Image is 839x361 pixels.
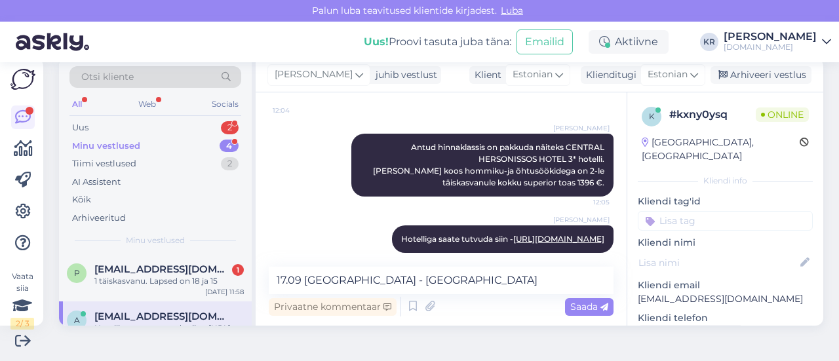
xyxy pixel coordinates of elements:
div: Arhiveeri vestlus [711,66,811,84]
span: Minu vestlused [126,235,185,246]
span: p [74,268,80,278]
span: aime.jarv@mail.ee [94,311,231,322]
a: [PERSON_NAME][DOMAIN_NAME] [724,31,831,52]
div: Minu vestlused [72,140,140,153]
span: Luba [497,5,527,16]
span: 12:06 [560,254,610,263]
div: Tiimi vestlused [72,157,136,170]
span: Saada [570,301,608,313]
span: Hotelliga saate tutvuda siin - [401,234,604,244]
div: Aktiivne [589,30,669,54]
a: [URL][DOMAIN_NAME] [513,234,604,244]
div: [DATE] 11:58 [205,287,244,297]
p: Kliendi email [638,278,813,292]
div: AI Assistent [72,176,121,189]
div: Kõik [72,193,91,206]
b: Uus! [364,35,389,48]
div: juhib vestlust [370,68,437,82]
span: [PERSON_NAME] [553,123,610,133]
div: [GEOGRAPHIC_DATA], [GEOGRAPHIC_DATA] [642,136,800,163]
p: [EMAIL_ADDRESS][DOMAIN_NAME] [638,292,813,306]
div: Küsi telefoninumbrit [638,325,743,343]
div: Uus [72,121,88,134]
div: Privaatne kommentaar [269,298,397,316]
span: 12:05 [560,197,610,207]
input: Lisa tag [638,211,813,231]
span: [PERSON_NAME] [553,215,610,225]
span: pihelgasanne@gmail.com [94,263,231,275]
div: All [69,96,85,113]
div: Socials [209,96,241,113]
div: 1 [232,264,244,276]
span: [PERSON_NAME] [275,67,353,82]
div: [PERSON_NAME] [724,31,817,42]
div: Proovi tasuta juba täna: [364,34,511,50]
p: Kliendi telefon [638,311,813,325]
div: Arhiveeritud [72,212,126,225]
div: Web [136,96,159,113]
div: 2 [221,121,239,134]
span: Antud hinnaklassis on pakkuda näiteks CENTRAL HERSONISSOS HOTEL 3* hotelli. [PERSON_NAME] koos ho... [373,142,606,187]
div: 1 täiskasvanu. Lapsed on 18 ja 15 [94,275,244,287]
input: Lisa nimi [638,256,798,270]
span: k [649,111,655,121]
div: [DOMAIN_NAME] [724,42,817,52]
span: Online [756,107,809,122]
span: 12:04 [273,105,322,115]
span: Estonian [648,67,688,82]
div: 4 [220,140,239,153]
span: a [74,315,80,325]
div: # kxny0ysq [669,107,756,123]
div: 2 / 3 [10,318,34,330]
div: Vaata siia [10,271,34,330]
div: KR [700,33,718,51]
textarea: 17.09 [GEOGRAPHIC_DATA] - [GEOGRAPHIC_DATA] [269,267,614,294]
span: Otsi kliente [81,70,134,84]
p: Kliendi nimi [638,236,813,250]
button: Emailid [517,29,573,54]
div: Hotelliga saate tutvuda siin - [URL][DOMAIN_NAME] [94,322,244,346]
div: Kliendi info [638,175,813,187]
img: Askly Logo [10,69,35,90]
div: 2 [221,157,239,170]
div: Klienditugi [581,68,636,82]
span: Estonian [513,67,553,82]
p: Kliendi tag'id [638,195,813,208]
div: Klient [469,68,501,82]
